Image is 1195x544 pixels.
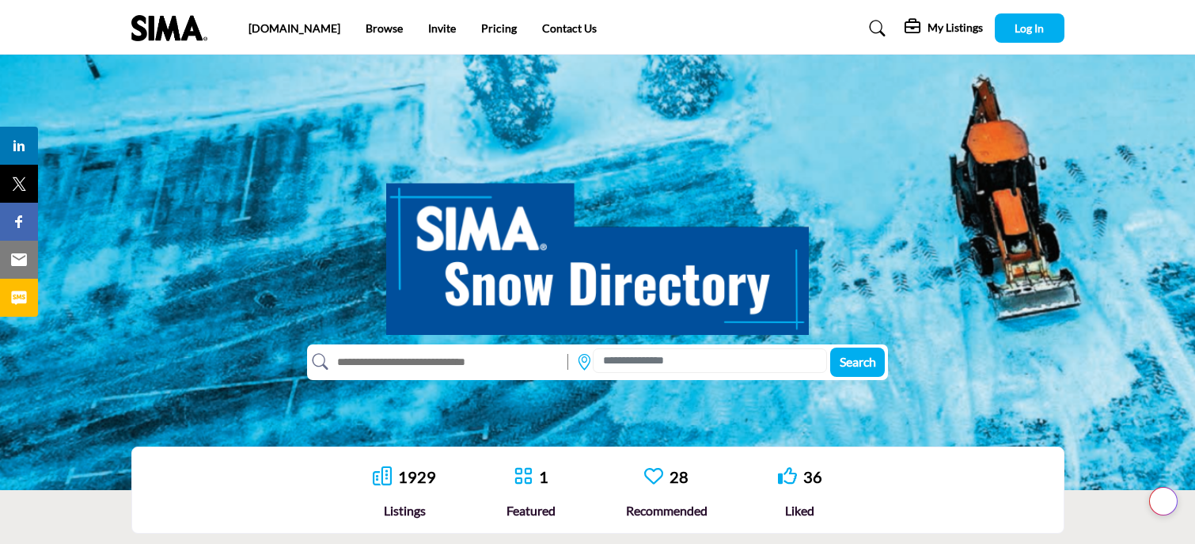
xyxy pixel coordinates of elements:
a: Contact Us [542,21,597,35]
a: 36 [803,467,822,486]
span: Search [840,354,876,369]
div: Liked [778,501,822,520]
img: SIMA Snow Directory [386,165,809,335]
a: Go to Featured [514,466,533,488]
a: 1929 [398,467,436,486]
img: Site Logo [131,15,215,41]
a: Pricing [481,21,517,35]
button: Search [830,348,885,377]
div: Featured [506,501,556,520]
a: [DOMAIN_NAME] [248,21,340,35]
a: 28 [670,467,689,486]
a: Invite [428,21,456,35]
a: Browse [366,21,403,35]
div: Recommended [626,501,708,520]
a: 1 [539,467,548,486]
img: Rectangle%203585.svg [563,350,572,374]
button: Log In [995,13,1064,43]
a: Go to Recommended [644,466,663,488]
i: Go to Liked [778,466,797,485]
span: Log In [1015,21,1044,35]
h5: My Listings [928,21,983,35]
a: Search [854,16,896,41]
div: My Listings [905,19,983,38]
div: Listings [373,501,436,520]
